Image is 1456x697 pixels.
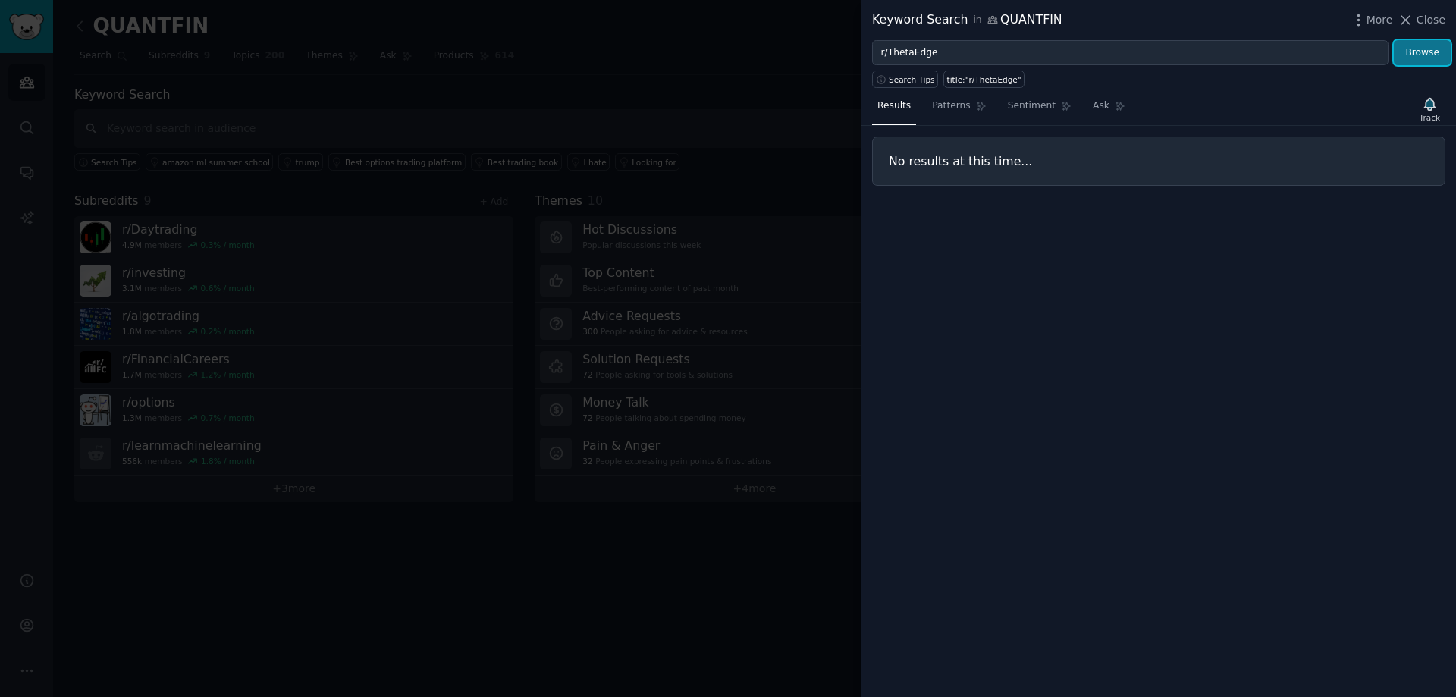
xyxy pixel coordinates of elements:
[1087,94,1131,125] a: Ask
[1003,94,1077,125] a: Sentiment
[1093,99,1109,113] span: Ask
[973,14,981,27] span: in
[1417,12,1445,28] span: Close
[1420,112,1440,123] div: Track
[932,99,970,113] span: Patterns
[1414,93,1445,125] button: Track
[877,99,911,113] span: Results
[943,71,1025,88] a: title:"r/ThetaEdge"
[1367,12,1393,28] span: More
[927,94,991,125] a: Patterns
[872,94,916,125] a: Results
[1394,40,1451,66] button: Browse
[872,11,1062,30] div: Keyword Search QUANTFIN
[947,74,1021,85] div: title:"r/ThetaEdge"
[872,40,1389,66] input: Try a keyword related to your business
[889,74,935,85] span: Search Tips
[1008,99,1056,113] span: Sentiment
[1351,12,1393,28] button: More
[1398,12,1445,28] button: Close
[872,71,938,88] button: Search Tips
[889,153,1429,169] h3: No results at this time...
